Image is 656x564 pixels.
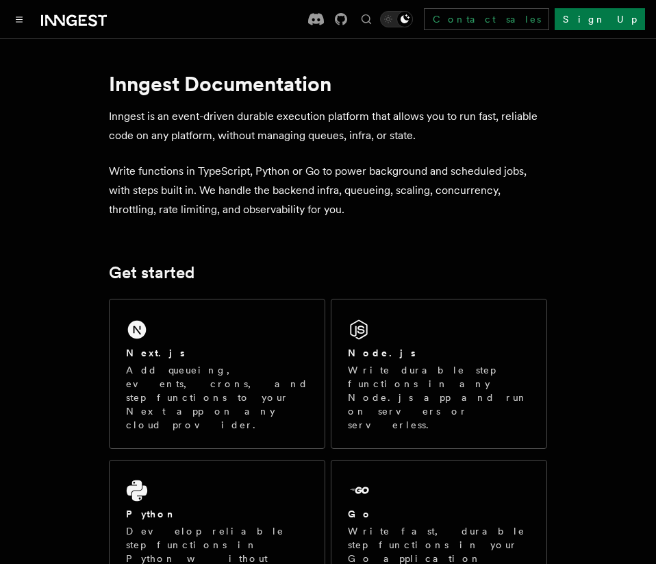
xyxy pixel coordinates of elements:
[331,299,547,449] a: Node.jsWrite durable step functions in any Node.js app and run on servers or serverless.
[109,71,547,96] h1: Inngest Documentation
[109,263,194,282] a: Get started
[109,162,547,219] p: Write functions in TypeScript, Python or Go to power background and scheduled jobs, with steps bu...
[348,363,530,432] p: Write durable step functions in any Node.js app and run on servers or serverless.
[358,11,375,27] button: Find something...
[11,11,27,27] button: Toggle navigation
[126,363,308,432] p: Add queueing, events, crons, and step functions to your Next app on any cloud provider.
[109,299,325,449] a: Next.jsAdd queueing, events, crons, and step functions to your Next app on any cloud provider.
[348,346,416,360] h2: Node.js
[126,507,177,521] h2: Python
[348,507,373,521] h2: Go
[555,8,645,30] a: Sign Up
[380,11,413,27] button: Toggle dark mode
[109,107,547,145] p: Inngest is an event-driven durable execution platform that allows you to run fast, reliable code ...
[424,8,549,30] a: Contact sales
[126,346,185,360] h2: Next.js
